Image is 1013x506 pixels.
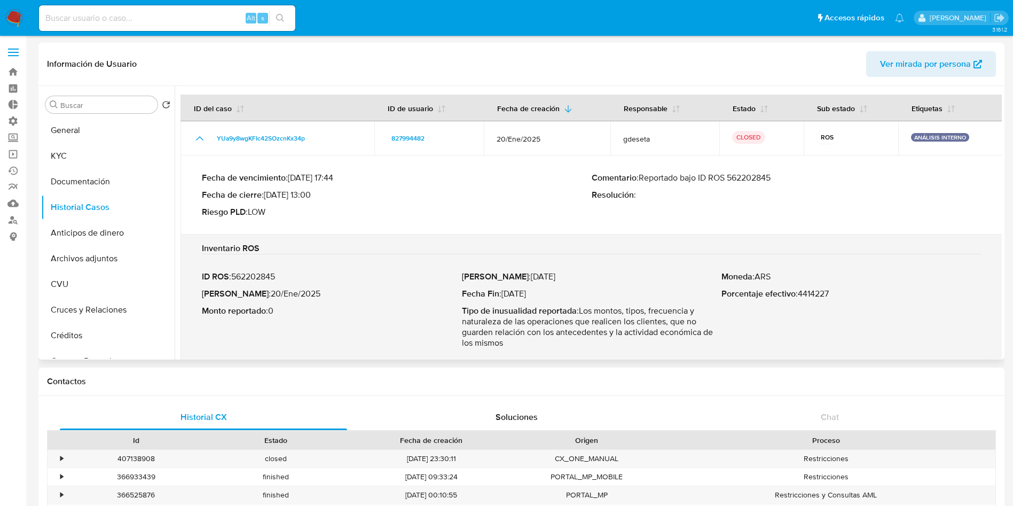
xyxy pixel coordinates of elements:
[206,450,346,468] div: closed
[47,376,996,387] h1: Contactos
[354,435,509,446] div: Fecha de creación
[66,450,206,468] div: 407138908
[517,450,657,468] div: CX_ONE_MANUAL
[346,450,517,468] div: [DATE] 23:30:11
[517,486,657,504] div: PORTAL_MP
[206,486,346,504] div: finished
[41,194,175,220] button: Historial Casos
[824,12,884,24] span: Accesos rápidos
[41,323,175,348] button: Créditos
[39,11,295,25] input: Buscar usuario o caso...
[41,143,175,169] button: KYC
[66,468,206,486] div: 366933439
[41,220,175,246] button: Anticipos de dinero
[269,11,291,26] button: search-icon
[895,13,904,22] a: Notificaciones
[41,348,175,374] button: Cuentas Bancarias
[50,100,58,109] button: Buscar
[930,13,990,23] p: gustavo.deseta@mercadolibre.com
[41,246,175,271] button: Archivos adjuntos
[180,411,227,423] span: Historial CX
[994,12,1005,24] a: Salir
[346,486,517,504] div: [DATE] 00:10:55
[821,411,839,423] span: Chat
[41,297,175,323] button: Cruces y Relaciones
[247,13,255,23] span: Alt
[74,435,199,446] div: Id
[657,486,995,504] div: Restricciones y Consultas AML
[60,100,153,110] input: Buscar
[261,13,264,23] span: s
[346,468,517,486] div: [DATE] 09:33:24
[657,450,995,468] div: Restricciones
[41,169,175,194] button: Documentación
[60,490,63,500] div: •
[496,411,538,423] span: Soluciones
[880,51,971,77] span: Ver mirada por persona
[866,51,996,77] button: Ver mirada por persona
[41,118,175,143] button: General
[664,435,988,446] div: Proceso
[214,435,339,446] div: Estado
[206,468,346,486] div: finished
[47,59,137,69] h1: Información de Usuario
[517,468,657,486] div: PORTAL_MP_MOBILE
[657,468,995,486] div: Restricciones
[41,271,175,297] button: CVU
[162,100,170,112] button: Volver al orden por defecto
[60,454,63,464] div: •
[66,486,206,504] div: 366525876
[524,435,649,446] div: Origen
[60,472,63,482] div: •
